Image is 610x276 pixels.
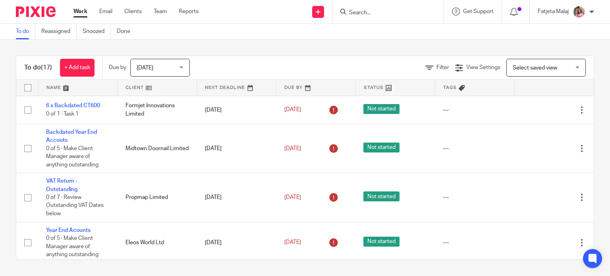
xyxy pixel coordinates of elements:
[363,191,400,201] span: Not started
[513,65,557,71] span: Select saved view
[443,145,506,152] div: ---
[41,24,77,39] a: Reassigned
[24,64,52,72] h1: To do
[46,195,104,216] span: 0 of 7 · Review Outstanding VAT Dates below
[16,6,56,17] img: Pixie
[109,64,126,71] p: Due by
[117,24,136,39] a: Done
[284,195,301,200] span: [DATE]
[41,64,52,71] span: (17)
[463,9,494,14] span: Get Support
[466,65,500,70] span: View Settings
[197,96,276,124] td: [DATE]
[197,222,276,263] td: [DATE]
[46,103,100,108] a: 6 x Backdated CT600
[197,173,276,222] td: [DATE]
[118,173,197,222] td: Propmap Limited
[118,96,197,124] td: Formjet Innovations Limited
[284,239,301,245] span: [DATE]
[197,124,276,173] td: [DATE]
[154,8,167,15] a: Team
[443,193,506,201] div: ---
[73,8,87,15] a: Work
[538,8,569,15] p: Fatjeta Malaj
[46,235,98,257] span: 0 of 5 · Make Client Manager aware of anything outstanding
[46,146,98,168] span: 0 of 5 · Make Client Manager aware of anything outstanding
[60,59,95,77] a: + Add task
[46,178,77,192] a: VAT Return - Outstanding
[118,124,197,173] td: Midtown Doornail Limited
[573,6,585,18] img: MicrosoftTeams-image%20(5).png
[363,237,400,247] span: Not started
[16,24,35,39] a: To do
[179,8,199,15] a: Reports
[83,24,111,39] a: Snoozed
[284,107,301,113] span: [DATE]
[363,104,400,114] span: Not started
[137,65,153,71] span: [DATE]
[436,65,449,70] span: Filter
[363,143,400,152] span: Not started
[118,222,197,263] td: Eleos World Ltd
[124,8,142,15] a: Clients
[46,111,79,117] span: 0 of 1 · Task 1
[443,239,506,247] div: ---
[348,10,420,17] input: Search
[443,85,457,90] span: Tags
[46,129,97,143] a: Backdated Year End Accouts
[99,8,112,15] a: Email
[46,228,91,233] a: Year End Acounts
[443,106,506,114] div: ---
[284,146,301,151] span: [DATE]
